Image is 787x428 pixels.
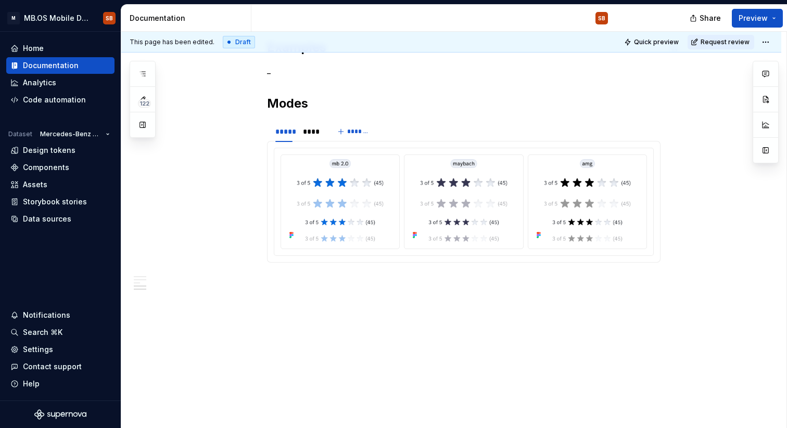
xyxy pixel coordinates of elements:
[6,40,115,57] a: Home
[6,193,115,210] a: Storybook stories
[23,214,71,224] div: Data sources
[267,64,661,76] p: _
[23,43,44,54] div: Home
[223,36,255,48] div: Draft
[23,344,53,355] div: Settings
[35,127,115,141] button: Mercedes-Benz 2.0
[23,179,47,190] div: Assets
[6,159,115,176] a: Components
[34,409,86,420] svg: Supernova Logo
[732,9,783,28] button: Preview
[23,95,86,105] div: Code automation
[23,197,87,207] div: Storybook stories
[6,57,115,74] a: Documentation
[6,341,115,358] a: Settings
[739,13,768,23] span: Preview
[40,130,101,138] span: Mercedes-Benz 2.0
[130,13,247,23] div: Documentation
[688,35,754,49] button: Request review
[274,148,654,256] section-item: Light
[23,162,69,173] div: Components
[23,327,62,338] div: Search ⌘K
[106,14,113,22] div: SB
[23,77,56,88] div: Analytics
[634,38,679,46] span: Quick preview
[23,60,79,71] div: Documentation
[2,7,119,29] button: MMB.OS Mobile Design SystemSB
[6,142,115,159] a: Design tokens
[7,12,20,24] div: M
[6,211,115,227] a: Data sources
[23,361,82,372] div: Contact support
[267,95,661,112] h2: Modes
[6,375,115,392] button: Help
[6,358,115,375] button: Contact support
[23,310,70,320] div: Notifications
[6,324,115,341] button: Search ⌘K
[621,35,683,49] button: Quick preview
[23,379,40,389] div: Help
[700,13,721,23] span: Share
[684,9,728,28] button: Share
[6,176,115,193] a: Assets
[130,38,214,46] span: This page has been edited.
[138,99,151,108] span: 122
[6,92,115,108] a: Code automation
[701,38,750,46] span: Request review
[23,145,75,155] div: Design tokens
[6,307,115,323] button: Notifications
[598,14,605,22] div: SB
[8,130,32,138] div: Dataset
[24,13,91,23] div: MB.OS Mobile Design System
[6,74,115,91] a: Analytics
